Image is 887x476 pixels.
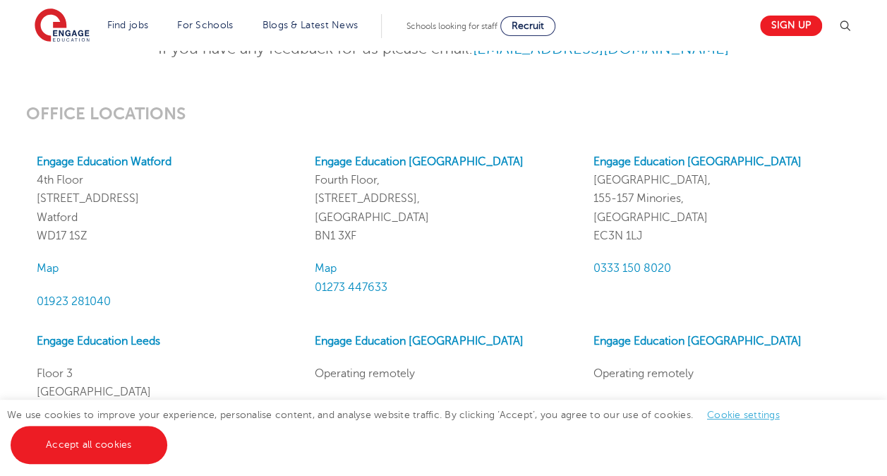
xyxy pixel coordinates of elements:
[177,20,233,30] a: For Schools
[37,334,160,347] a: Engage Education Leeds
[26,104,861,124] h3: OFFICE LOCATIONS
[263,20,358,30] a: Blogs & Latest News
[37,152,294,244] p: 4th Floor [STREET_ADDRESS] Watford WD17 1SZ
[473,40,729,57] a: [EMAIL_ADDRESS][DOMAIN_NAME]
[707,410,780,420] a: Cookie settings
[406,21,497,31] span: Schools looking for staff
[593,334,802,347] a: Engage Education [GEOGRAPHIC_DATA]
[107,20,149,30] a: Find jobs
[593,364,850,382] p: Operating remotely
[37,261,59,274] a: Map
[11,426,167,464] a: Accept all cookies
[37,155,171,167] a: Engage Education Watford
[315,364,572,382] p: Operating remotely
[500,16,555,36] a: Recruit
[37,294,111,307] a: 01923 281040
[315,280,387,293] a: 01273 447633
[512,20,544,31] span: Recruit
[37,364,294,456] p: Floor 3 [GEOGRAPHIC_DATA] Greek St [GEOGRAPHIC_DATA] LS1 5SH
[315,152,572,244] p: Fourth Floor, [STREET_ADDRESS], [GEOGRAPHIC_DATA] BN1 3XF
[315,261,337,274] a: Map
[593,261,671,274] a: 0333 150 8020
[315,155,523,167] a: Engage Education [GEOGRAPHIC_DATA]
[35,8,90,44] img: Engage Education
[593,152,850,244] p: [GEOGRAPHIC_DATA], 155-157 Minories, [GEOGRAPHIC_DATA] EC3N 1LJ
[7,410,794,450] span: We use cookies to improve your experience, personalise content, and analyse website traffic. By c...
[315,334,523,347] a: Engage Education [GEOGRAPHIC_DATA]
[593,155,802,167] a: Engage Education [GEOGRAPHIC_DATA]
[760,16,822,36] a: Sign up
